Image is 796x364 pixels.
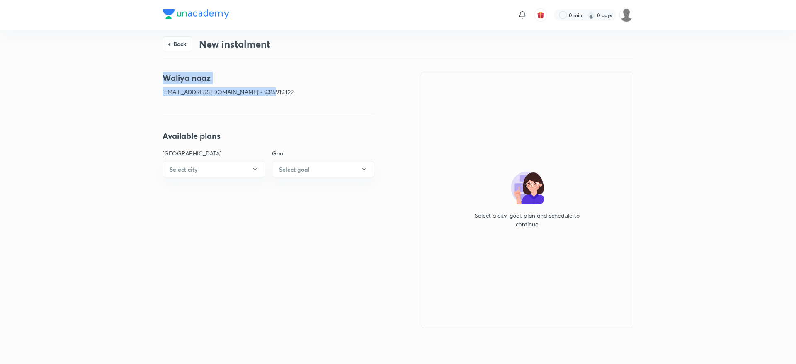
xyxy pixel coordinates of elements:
[619,8,633,22] img: Sunita Sharma
[163,161,265,177] button: Select city
[469,211,585,228] p: Select a city, goal, plan and schedule to continue
[537,11,544,19] img: avatar
[534,8,547,22] button: avatar
[163,9,229,19] img: Company Logo
[163,130,374,142] h4: Available plans
[272,161,375,177] button: Select goal
[163,9,229,21] a: Company Logo
[511,171,544,204] img: no-plan-selected
[199,38,270,50] h3: New instalment
[163,149,265,158] p: [GEOGRAPHIC_DATA]
[170,165,197,174] h6: Select city
[163,72,374,84] h4: Waliya naaz
[163,36,192,51] button: Back
[587,11,595,19] img: streak
[279,165,310,174] h6: Select goal
[163,87,374,96] p: [EMAIL_ADDRESS][DOMAIN_NAME] • 9315919422
[272,149,375,158] p: Goal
